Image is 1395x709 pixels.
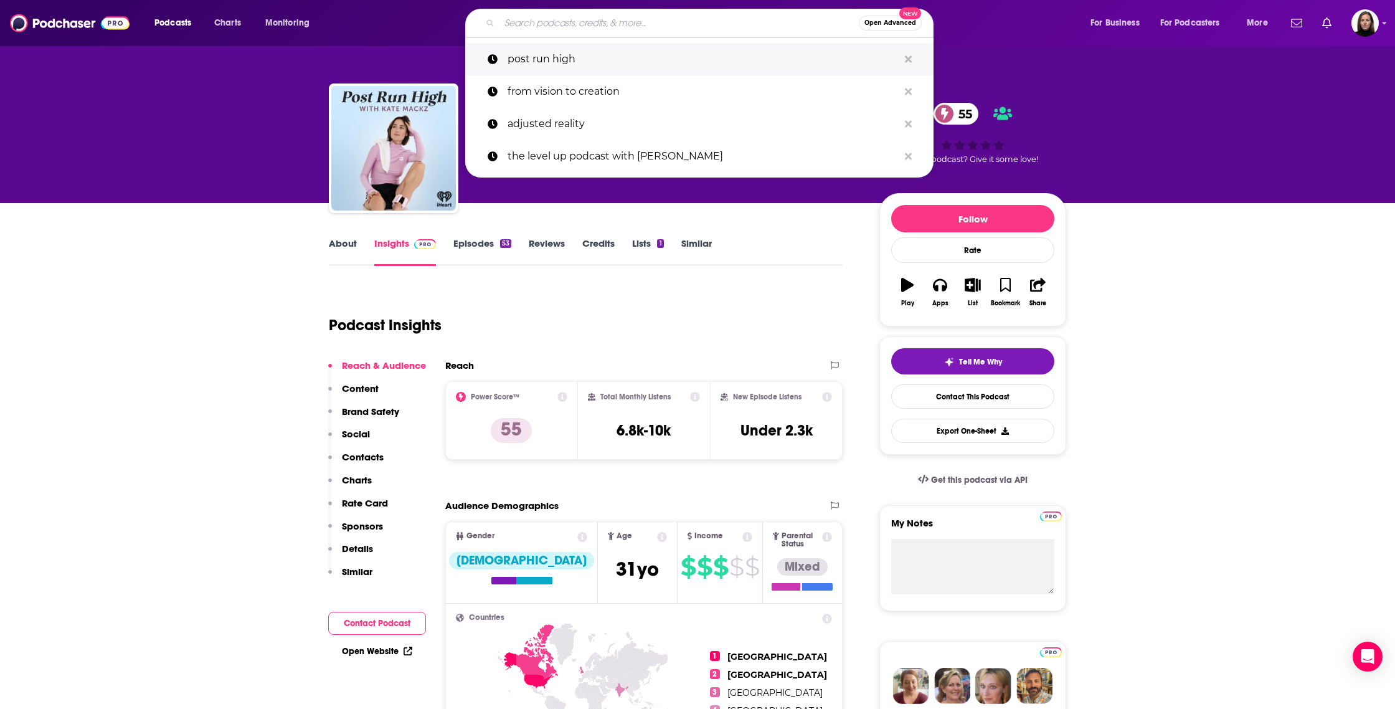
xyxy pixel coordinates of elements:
img: Podchaser - Follow, Share and Rate Podcasts [10,11,130,35]
img: Jon Profile [1016,668,1052,704]
h2: Reach [445,359,474,371]
button: open menu [1238,13,1284,33]
button: Open AdvancedNew [859,16,922,31]
img: Jules Profile [975,668,1011,704]
button: Reach & Audience [328,359,426,383]
button: List [957,270,989,315]
a: Credits [582,237,615,266]
p: Brand Safety [342,406,399,417]
p: Content [342,383,379,394]
button: Play [891,270,924,315]
div: List [968,300,978,307]
a: post run high [465,43,934,75]
div: Bookmark [991,300,1020,307]
span: Parental Status [782,532,820,548]
a: adjusted reality [465,108,934,140]
button: Rate Card [328,497,388,520]
a: the level up podcast with [PERSON_NAME] [465,140,934,173]
span: [GEOGRAPHIC_DATA] [727,687,823,698]
span: 55 [946,103,978,125]
a: About [329,237,357,266]
img: Podchaser Pro [1040,512,1062,521]
span: New [899,7,922,19]
p: Social [342,428,370,440]
h3: 6.8k-10k [617,421,671,440]
p: Contacts [342,451,384,463]
span: Open Advanced [864,20,916,26]
p: adjusted reality [508,108,899,140]
a: from vision to creation [465,75,934,108]
button: Similar [328,566,372,589]
button: Contacts [328,451,384,474]
span: Good podcast? Give it some love! [907,155,1038,164]
button: Social [328,428,370,451]
a: Pro website [1040,510,1062,521]
button: Sponsors [328,520,383,543]
span: 1 [710,651,720,661]
h2: Total Monthly Listens [600,393,671,401]
button: Charts [328,474,372,497]
span: Age [617,532,632,540]
img: Post Run High [331,86,456,211]
p: Details [342,543,373,554]
a: Lists1 [632,237,663,266]
a: Show notifications dropdown [1286,12,1307,34]
label: My Notes [891,517,1054,539]
span: $ [745,557,759,577]
h1: Podcast Insights [329,316,442,335]
button: Export One-Sheet [891,419,1054,443]
span: 3 [710,687,720,697]
a: Show notifications dropdown [1317,12,1336,34]
img: Podchaser Pro [414,239,436,249]
button: tell me why sparkleTell Me Why [891,348,1054,374]
button: Content [328,383,379,406]
span: Gender [466,532,494,540]
span: $ [713,557,728,577]
a: Reviews [529,237,565,266]
a: Pro website [1040,645,1062,657]
a: Episodes53 [453,237,511,266]
input: Search podcasts, credits, & more... [499,13,859,33]
span: [GEOGRAPHIC_DATA] [727,651,827,662]
button: open menu [1082,13,1155,33]
div: [DEMOGRAPHIC_DATA] [449,552,594,569]
p: Charts [342,474,372,486]
a: Similar [681,237,712,266]
span: Podcasts [154,14,191,32]
button: open menu [1152,13,1238,33]
span: Monitoring [265,14,310,32]
span: 2 [710,669,720,679]
a: InsightsPodchaser Pro [374,237,436,266]
button: Show profile menu [1351,9,1379,37]
span: Income [694,532,723,540]
img: Sydney Profile [893,668,929,704]
div: Share [1029,300,1046,307]
img: Barbara Profile [934,668,970,704]
span: For Podcasters [1160,14,1220,32]
a: Charts [206,13,248,33]
p: 55 [491,418,532,443]
p: Sponsors [342,520,383,532]
p: from vision to creation [508,75,899,108]
span: More [1247,14,1268,32]
span: $ [697,557,712,577]
span: $ [729,557,744,577]
button: Apps [924,270,956,315]
span: Logged in as BevCat3 [1351,9,1379,37]
p: post run high [508,43,899,75]
p: Reach & Audience [342,359,426,371]
img: tell me why sparkle [944,357,954,367]
span: Charts [214,14,241,32]
p: Rate Card [342,497,388,509]
div: Apps [932,300,948,307]
div: Search podcasts, credits, & more... [477,9,945,37]
div: 55Good podcast? Give it some love! [879,95,1066,172]
h3: Under 2.3k [740,421,813,440]
div: Rate [891,237,1054,263]
span: For Business [1090,14,1140,32]
a: Contact This Podcast [891,384,1054,409]
h2: Audience Demographics [445,500,559,512]
span: [GEOGRAPHIC_DATA] [727,669,827,680]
